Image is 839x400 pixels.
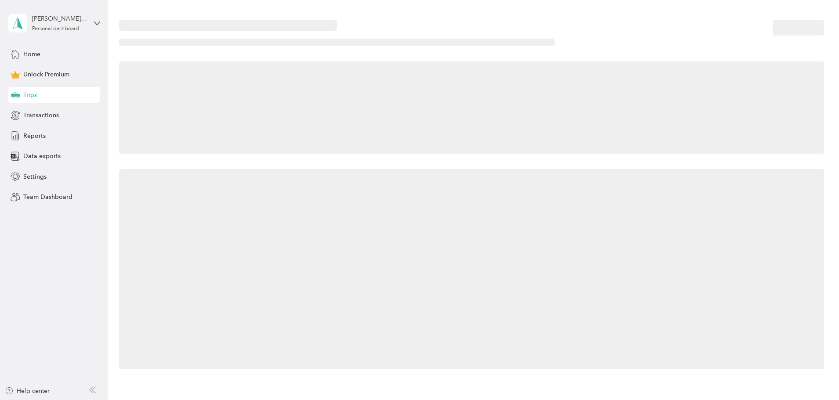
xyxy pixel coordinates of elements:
[23,90,37,100] span: Trips
[32,26,79,32] div: Personal dashboard
[23,111,59,120] span: Transactions
[23,172,47,181] span: Settings
[23,70,69,79] span: Unlock Premium
[23,151,61,161] span: Data exports
[5,386,50,396] button: Help center
[790,351,839,400] iframe: Everlance-gr Chat Button Frame
[23,192,72,202] span: Team Dashboard
[23,50,40,59] span: Home
[32,14,87,23] div: [PERSON_NAME][EMAIL_ADDRESS][DOMAIN_NAME]
[23,131,46,141] span: Reports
